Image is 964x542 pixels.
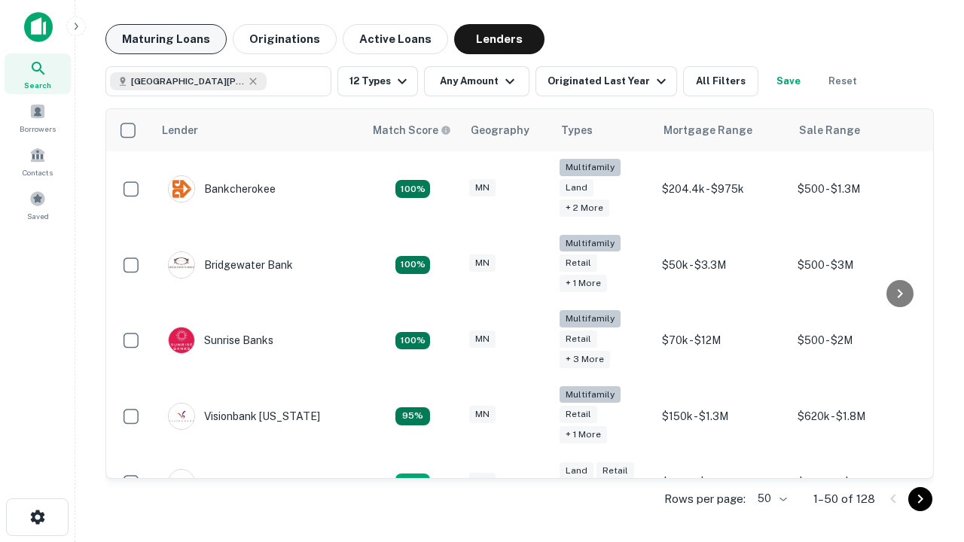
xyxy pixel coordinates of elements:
div: Retail [596,462,634,480]
td: $204.4k - $975k [654,151,790,227]
div: Multifamily [560,386,621,403]
td: $50k - $3.3M [654,227,790,303]
div: MN [469,330,496,348]
button: Originations [233,24,337,54]
div: Retail [560,254,597,272]
div: Retail [560,406,597,423]
th: Types [552,109,654,151]
div: Sale Range [799,121,860,139]
div: MN [469,179,496,196]
div: Matching Properties: 34, hasApolloMatch: undefined [395,332,430,350]
button: All Filters [683,66,758,96]
iframe: Chat Widget [889,373,964,446]
img: picture [169,176,194,202]
div: + 3 more [560,351,610,368]
div: Lender [162,121,198,139]
button: Save your search to get updates of matches that match your search criteria. [764,66,813,96]
div: Bankcherokee [168,175,276,202]
td: $155.3k - $2M [790,454,926,511]
a: Search [5,53,71,94]
button: Active Loans [343,24,448,54]
div: + 1 more [560,426,607,443]
th: Lender [153,109,364,151]
a: Contacts [5,141,71,181]
img: capitalize-icon.png [24,12,53,42]
button: Maturing Loans [105,24,227,54]
td: $150k - $1.3M [654,379,790,455]
th: Capitalize uses an advanced AI algorithm to match your search with the best lender. The match sco... [364,109,462,151]
div: Bridgewater Bank [168,251,293,279]
div: Matching Properties: 22, hasApolloMatch: undefined [395,256,430,274]
button: 12 Types [337,66,418,96]
div: Multifamily [560,310,621,327]
button: Reset [819,66,867,96]
div: Land [560,179,593,196]
h6: Match Score [373,122,448,139]
div: Retail [560,330,597,348]
div: Multifamily [560,235,621,252]
td: $500 - $1.3M [790,151,926,227]
div: + 1 more [560,275,607,292]
div: Land [560,462,593,480]
div: Matching Properties: 19, hasApolloMatch: undefined [395,180,430,198]
th: Geography [462,109,552,151]
td: $500 - $2M [790,303,926,379]
a: Saved [5,184,71,225]
div: Capitalize uses an advanced AI algorithm to match your search with the best lender. The match sco... [373,122,451,139]
img: picture [169,403,194,429]
img: picture [169,327,194,353]
td: $620k - $1.8M [790,379,926,455]
span: Search [24,79,51,91]
td: $500 - $3M [790,227,926,303]
div: 50 [752,488,789,510]
div: + 2 more [560,199,609,217]
span: [GEOGRAPHIC_DATA][PERSON_NAME], [GEOGRAPHIC_DATA], [GEOGRAPHIC_DATA] [131,75,244,88]
th: Sale Range [790,109,926,151]
button: Lenders [454,24,545,54]
div: Visionbank [US_STATE] [168,403,320,430]
div: Sunrise Banks [168,327,273,354]
img: picture [169,470,194,495]
div: Geography [471,121,529,139]
div: Northeast Bank [168,469,282,496]
div: Matching Properties: 12, hasApolloMatch: undefined [395,473,430,492]
td: $710k - $1.2M [654,454,790,511]
button: Originated Last Year [535,66,677,96]
td: $70k - $12M [654,303,790,379]
p: Rows per page: [664,490,746,508]
div: Matching Properties: 18, hasApolloMatch: undefined [395,407,430,425]
button: Go to next page [908,487,932,511]
div: Mortgage Range [664,121,752,139]
div: Originated Last Year [548,72,670,90]
div: Types [561,121,593,139]
span: Saved [27,210,49,222]
div: MN [469,406,496,423]
span: Borrowers [20,123,56,135]
a: Borrowers [5,97,71,138]
div: Multifamily [560,159,621,176]
img: picture [169,252,194,278]
div: MN [469,254,496,272]
th: Mortgage Range [654,109,790,151]
span: Contacts [23,166,53,178]
div: MN [469,473,496,490]
button: Any Amount [424,66,529,96]
p: 1–50 of 128 [813,490,875,508]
